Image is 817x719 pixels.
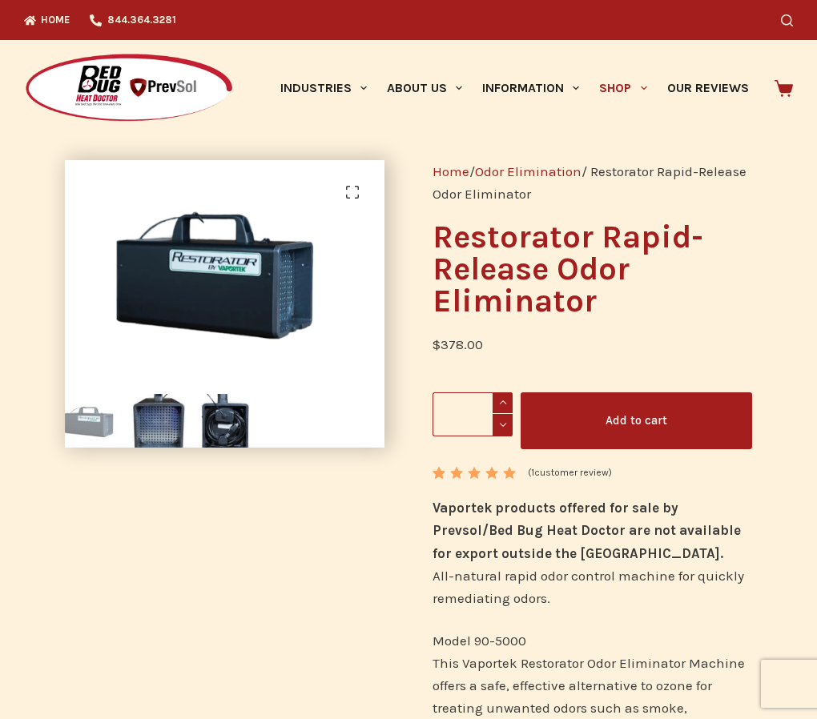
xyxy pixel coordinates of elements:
a: About Us [376,40,472,136]
img: Restorator Rapid-Release Odor Eliminator [65,394,119,448]
a: (1customer review) [528,465,612,481]
span: Rated out of 5 based on customer rating [433,467,518,552]
a: View full-screen image gallery [336,176,368,208]
a: Shop [590,40,657,136]
a: Odor Elimination [475,163,582,179]
img: Prevsol/Bed Bug Heat Doctor [24,53,234,124]
button: Add to cart [521,392,752,449]
a: Information [473,40,590,136]
strong: Vaportek products offered for sale by Prevsol/Bed Bug Heat Doctor are not available for export ou... [433,500,741,560]
span: $ [433,336,441,352]
h1: Restorator Rapid-Release Odor Eliminator [433,221,752,317]
img: Restorator Rapid-Release Odor Eliminator - Image 3 [198,394,252,448]
nav: Breadcrumb [433,160,752,205]
div: Rated 5.00 out of 5 [433,467,518,479]
bdi: 378.00 [433,336,483,352]
a: Restorator Rapid-Release Odor Eliminator [65,261,390,277]
img: Restorator Rapid-Release Odor Eliminator [65,160,390,382]
input: Product quantity [433,392,513,436]
button: Search [781,14,793,26]
a: Home [433,163,469,179]
p: All-natural rapid odor control machine for quickly remediating odors. [433,496,752,609]
span: 1 [531,467,534,478]
span: 1 [433,467,444,492]
a: Industries [270,40,376,136]
a: Our Reviews [657,40,759,136]
nav: Primary [270,40,759,136]
img: Restorator Rapid-Release Odor Eliminator - Image 2 [131,394,186,448]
